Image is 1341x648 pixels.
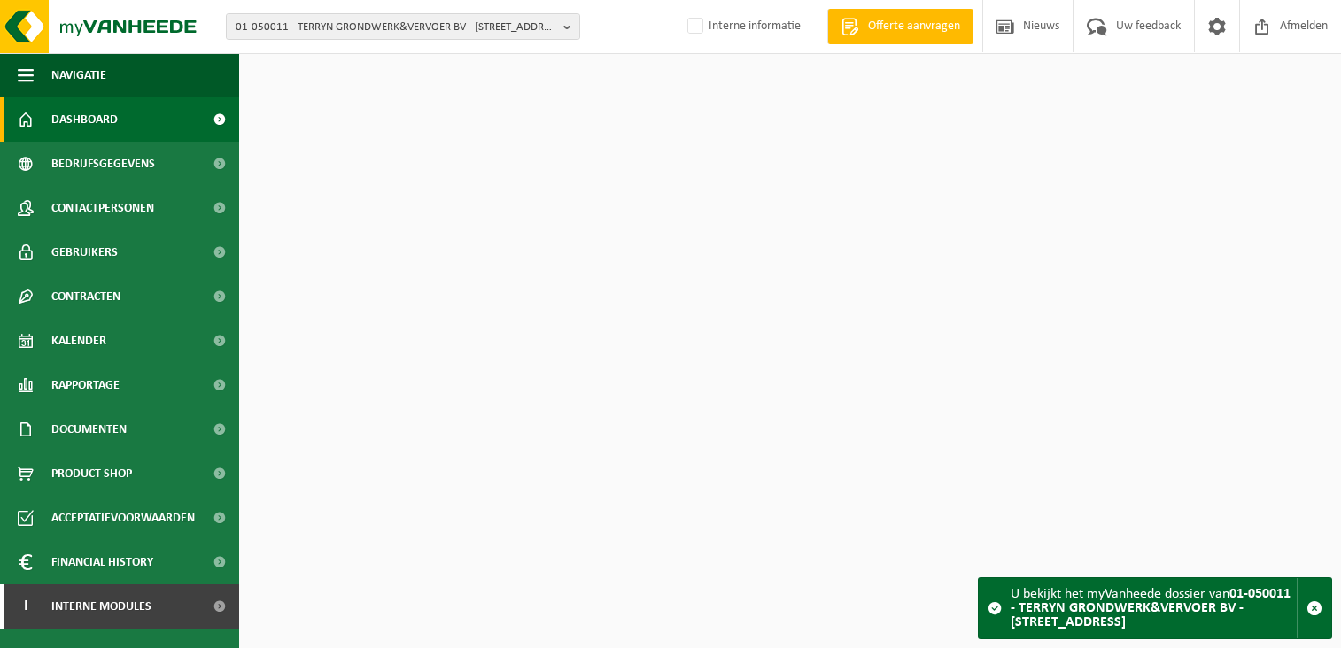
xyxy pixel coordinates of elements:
label: Interne informatie [684,13,801,40]
span: Rapportage [51,363,120,407]
button: 01-050011 - TERRYN GRONDWERK&VERVOER BV - [STREET_ADDRESS] [226,13,580,40]
a: Offerte aanvragen [827,9,973,44]
span: Dashboard [51,97,118,142]
span: Acceptatievoorwaarden [51,496,195,540]
span: 01-050011 - TERRYN GRONDWERK&VERVOER BV - [STREET_ADDRESS] [236,14,556,41]
span: Contactpersonen [51,186,154,230]
div: U bekijkt het myVanheede dossier van [1011,578,1297,638]
span: Financial History [51,540,153,584]
strong: 01-050011 - TERRYN GRONDWERK&VERVOER BV - [STREET_ADDRESS] [1011,587,1291,629]
span: Bedrijfsgegevens [51,142,155,186]
span: I [18,584,34,629]
span: Product Shop [51,451,132,496]
span: Kalender [51,319,106,363]
span: Navigatie [51,53,106,97]
span: Offerte aanvragen [864,18,965,35]
span: Contracten [51,274,120,319]
span: Interne modules [51,584,151,629]
span: Gebruikers [51,230,118,274]
span: Documenten [51,407,127,451]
